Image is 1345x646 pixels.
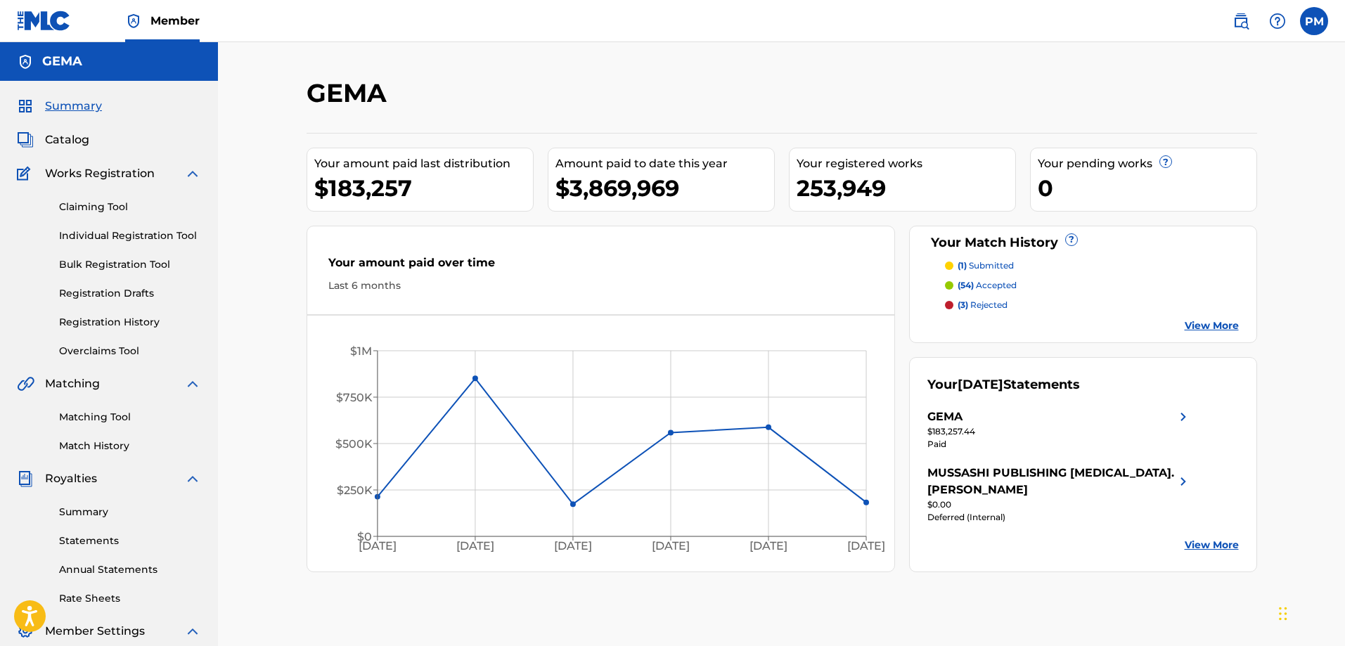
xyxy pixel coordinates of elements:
[356,530,371,543] tspan: $0
[1300,7,1328,35] div: User Menu
[307,77,394,109] h2: GEMA
[797,172,1015,204] div: 253,949
[45,131,89,148] span: Catalog
[59,286,201,301] a: Registration Drafts
[927,375,1080,394] div: Your Statements
[958,259,1014,272] p: submitted
[1160,156,1171,167] span: ?
[927,465,1192,524] a: MUSSASHI PUBLISHING [MEDICAL_DATA]. [PERSON_NAME]right chevron icon$0.00Deferred (Internal)
[17,470,34,487] img: Royalties
[45,470,97,487] span: Royalties
[1227,7,1255,35] a: Public Search
[927,438,1192,451] div: Paid
[59,257,201,272] a: Bulk Registration Tool
[945,279,1239,292] a: (54) accepted
[1038,172,1256,204] div: 0
[1279,593,1287,635] div: Ziehen
[554,540,592,553] tspan: [DATE]
[958,299,968,310] span: (3)
[555,172,774,204] div: $3,869,969
[328,278,874,293] div: Last 6 months
[927,425,1192,438] div: $183,257.44
[59,200,201,214] a: Claiming Tool
[1185,318,1239,333] a: View More
[17,98,34,115] img: Summary
[17,375,34,392] img: Matching
[42,53,82,70] h5: GEMA
[1185,538,1239,553] a: View More
[958,377,1003,392] span: [DATE]
[958,260,967,271] span: (1)
[59,315,201,330] a: Registration History
[184,375,201,392] img: expand
[927,498,1192,511] div: $0.00
[1175,465,1192,498] img: right chevron icon
[335,437,372,451] tspan: $500K
[17,53,34,70] img: Accounts
[1066,234,1077,245] span: ?
[59,534,201,548] a: Statements
[17,131,34,148] img: Catalog
[1269,13,1286,30] img: help
[150,13,200,29] span: Member
[958,280,974,290] span: (54)
[1038,155,1256,172] div: Your pending works
[59,562,201,577] a: Annual Statements
[349,344,371,358] tspan: $1M
[958,299,1008,311] p: rejected
[1175,408,1192,425] img: right chevron icon
[945,299,1239,311] a: (3) rejected
[59,439,201,453] a: Match History
[847,540,885,553] tspan: [DATE]
[945,259,1239,272] a: (1) submitted
[17,623,34,640] img: Member Settings
[17,11,71,31] img: MLC Logo
[45,375,100,392] span: Matching
[17,131,89,148] a: CatalogCatalog
[1306,426,1345,539] iframe: Resource Center
[17,98,102,115] a: SummarySummary
[59,591,201,606] a: Rate Sheets
[314,155,533,172] div: Your amount paid last distribution
[59,344,201,358] a: Overclaims Tool
[456,540,494,553] tspan: [DATE]
[45,165,155,182] span: Works Registration
[59,505,201,519] a: Summary
[1275,579,1345,646] iframe: Chat Widget
[184,623,201,640] img: expand
[45,623,145,640] span: Member Settings
[555,155,774,172] div: Amount paid to date this year
[328,254,874,278] div: Your amount paid over time
[927,408,1192,451] a: GEMAright chevron icon$183,257.44Paid
[1275,579,1345,646] div: Chat-Widget
[59,228,201,243] a: Individual Registration Tool
[1263,7,1292,35] div: Help
[184,470,201,487] img: expand
[927,408,963,425] div: GEMA
[45,98,102,115] span: Summary
[927,465,1175,498] div: MUSSASHI PUBLISHING [MEDICAL_DATA]. [PERSON_NAME]
[958,279,1017,292] p: accepted
[358,540,396,553] tspan: [DATE]
[125,13,142,30] img: Top Rightsholder
[797,155,1015,172] div: Your registered works
[927,233,1239,252] div: Your Match History
[184,165,201,182] img: expand
[335,391,372,404] tspan: $750K
[927,511,1192,524] div: Deferred (Internal)
[749,540,787,553] tspan: [DATE]
[17,165,35,182] img: Works Registration
[652,540,690,553] tspan: [DATE]
[314,172,533,204] div: $183,257
[1233,13,1249,30] img: search
[59,410,201,425] a: Matching Tool
[336,484,372,497] tspan: $250K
